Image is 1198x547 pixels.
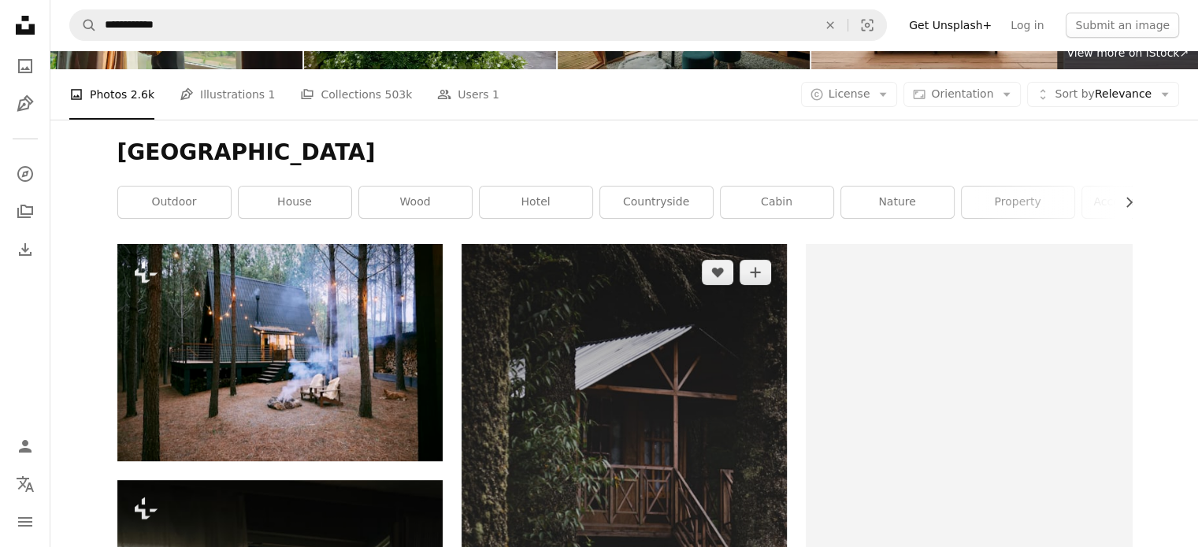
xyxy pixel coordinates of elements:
[70,10,97,40] button: Search Unsplash
[1082,187,1195,218] a: accommodation
[1001,13,1053,38] a: Log in
[359,187,472,218] a: wood
[480,187,592,218] a: hotel
[600,187,713,218] a: countryside
[848,10,886,40] button: Visual search
[829,87,870,100] span: License
[384,86,412,103] span: 503k
[180,69,275,120] a: Illustrations 1
[9,158,41,190] a: Explore
[1057,38,1198,69] a: View more on iStock↗
[118,187,231,218] a: outdoor
[117,139,1132,167] h1: [GEOGRAPHIC_DATA]
[9,50,41,82] a: Photos
[931,87,993,100] span: Orientation
[69,9,887,41] form: Find visuals sitewide
[1055,87,1152,102] span: Relevance
[239,187,351,218] a: house
[117,346,443,360] a: a small cabin in the woods with a fire pit
[841,187,954,218] a: nature
[721,187,833,218] a: cabin
[9,468,41,500] button: Language
[801,82,898,107] button: License
[9,506,41,538] button: Menu
[1115,187,1132,218] button: scroll list to the right
[1066,13,1179,38] button: Submit an image
[269,86,276,103] span: 1
[1066,46,1189,59] span: View more on iStock ↗
[962,187,1074,218] a: property
[1055,87,1094,100] span: Sort by
[1027,82,1179,107] button: Sort byRelevance
[9,88,41,120] a: Illustrations
[740,260,771,285] button: Add to Collection
[492,86,499,103] span: 1
[702,260,733,285] button: Like
[117,244,443,461] img: a small cabin in the woods with a fire pit
[9,431,41,462] a: Log in / Sign up
[437,69,499,120] a: Users 1
[462,481,787,495] a: brown wooden house in the woods
[813,10,848,40] button: Clear
[9,196,41,227] a: Collections
[903,82,1021,107] button: Orientation
[9,234,41,265] a: Download History
[899,13,1001,38] a: Get Unsplash+
[9,9,41,44] a: Home — Unsplash
[300,69,412,120] a: Collections 503k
